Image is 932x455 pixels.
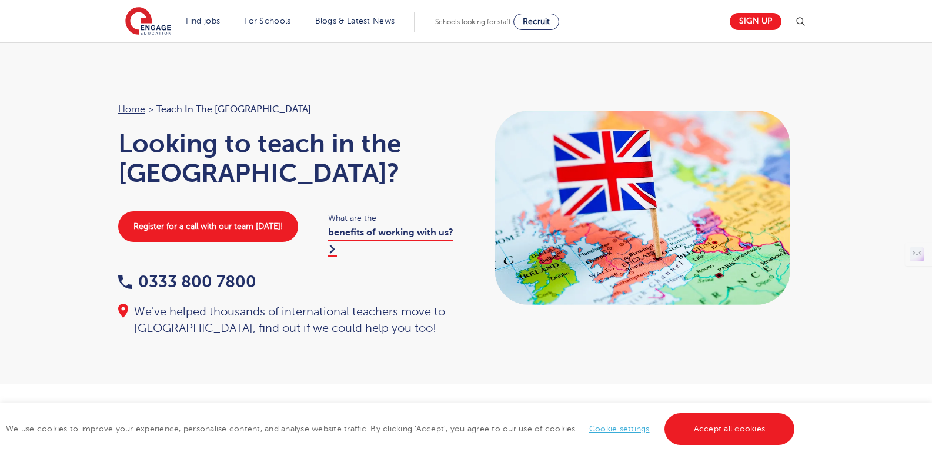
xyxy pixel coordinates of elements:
[118,129,455,188] h1: Looking to teach in the [GEOGRAPHIC_DATA]?
[589,424,650,433] a: Cookie settings
[118,102,455,117] nav: breadcrumb
[118,104,145,115] a: Home
[118,211,298,242] a: Register for a call with our team [DATE]!
[244,16,290,25] a: For Schools
[435,18,511,26] span: Schools looking for staff
[148,104,153,115] span: >
[186,16,221,25] a: Find jobs
[523,17,550,26] span: Recruit
[328,227,453,257] a: benefits of working with us?
[125,7,171,36] img: Engage Education
[328,211,455,225] span: What are the
[156,102,311,117] span: Teach in the [GEOGRAPHIC_DATA]
[513,14,559,30] a: Recruit
[730,13,781,30] a: Sign up
[118,304,455,337] div: We've helped thousands of international teachers move to [GEOGRAPHIC_DATA], find out if we could ...
[118,273,256,291] a: 0333 800 7800
[664,413,795,445] a: Accept all cookies
[6,424,797,433] span: We use cookies to improve your experience, personalise content, and analyse website traffic. By c...
[315,16,395,25] a: Blogs & Latest News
